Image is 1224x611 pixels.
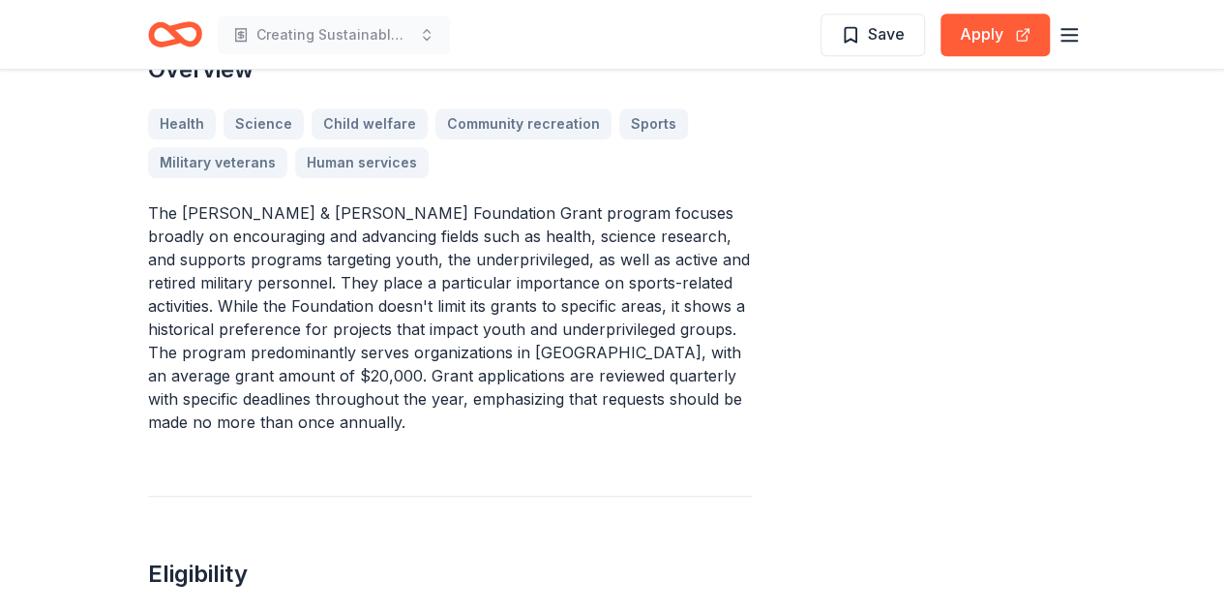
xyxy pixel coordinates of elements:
h2: Overview [148,54,752,85]
button: Save [821,14,925,56]
h2: Eligibility [148,559,752,590]
span: Save [868,21,905,46]
span: Creating Sustainable and Community-owned access to Healthcare Equipments in remote regions in [GE... [256,23,411,46]
a: Home [148,12,202,57]
button: Creating Sustainable and Community-owned access to Healthcare Equipments in remote regions in [GE... [218,15,450,54]
p: The [PERSON_NAME] & [PERSON_NAME] Foundation Grant program focuses broadly on encouraging and adv... [148,201,752,434]
button: Apply [940,14,1050,56]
